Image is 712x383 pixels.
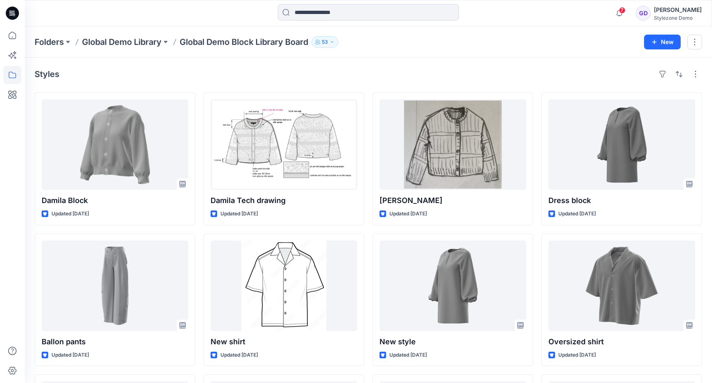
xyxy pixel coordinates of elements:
[654,5,702,15] div: [PERSON_NAME]
[558,351,596,360] p: Updated [DATE]
[379,241,526,331] a: New style
[644,35,681,49] button: New
[619,7,625,14] span: 7
[654,15,702,21] div: Stylezone Demo
[180,36,308,48] p: Global Demo Block Library Board
[211,336,357,348] p: New shirt
[548,336,695,348] p: Oversized shirt
[211,195,357,206] p: Damila Tech drawing
[636,6,651,21] div: GD
[42,99,188,190] a: Damila Block
[82,36,162,48] a: Global Demo Library
[42,336,188,348] p: Ballon pants
[548,99,695,190] a: Dress block
[220,351,258,360] p: Updated [DATE]
[389,351,427,360] p: Updated [DATE]
[35,36,64,48] a: Folders
[322,37,328,47] p: 53
[548,241,695,331] a: Oversized shirt
[379,99,526,190] a: Damila Sketch
[220,210,258,218] p: Updated [DATE]
[42,195,188,206] p: Damila Block
[311,36,338,48] button: 53
[558,210,596,218] p: Updated [DATE]
[548,195,695,206] p: Dress block
[379,336,526,348] p: New style
[42,241,188,331] a: Ballon pants
[389,210,427,218] p: Updated [DATE]
[52,210,89,218] p: Updated [DATE]
[35,69,59,79] h4: Styles
[52,351,89,360] p: Updated [DATE]
[379,195,526,206] p: [PERSON_NAME]
[211,99,357,190] a: Damila Tech drawing
[211,241,357,331] a: New shirt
